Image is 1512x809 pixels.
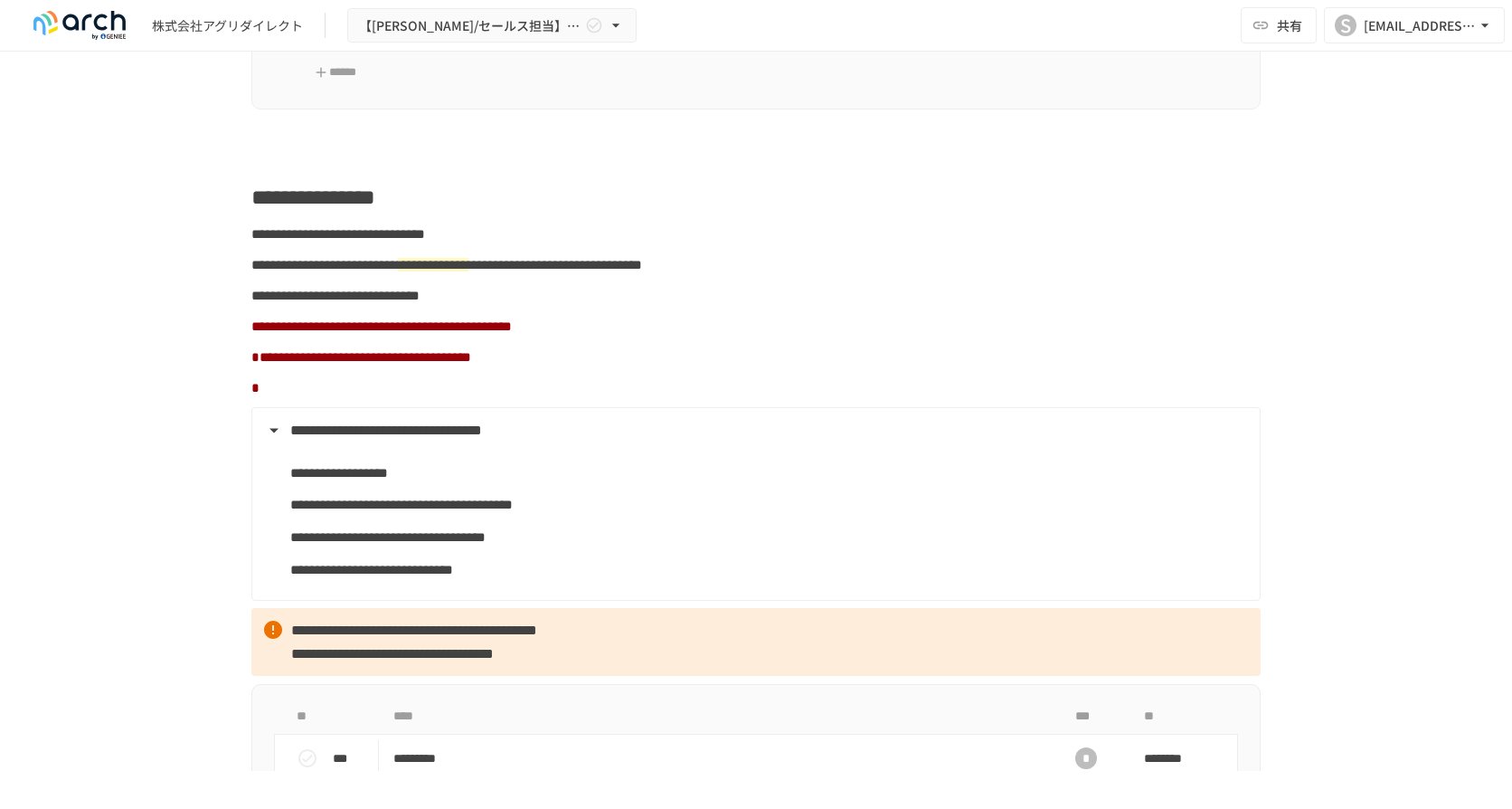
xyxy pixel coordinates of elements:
[1364,14,1476,37] div: [EMAIL_ADDRESS][PERSON_NAME][DOMAIN_NAME]
[289,740,326,776] button: status
[359,14,581,37] span: 【[PERSON_NAME]/セールス担当】株式会社アグリダイレクト様_初期設定サポート
[347,8,637,43] button: 【[PERSON_NAME]/セールス担当】株式会社アグリダイレクト様_初期設定サポート
[22,11,137,40] img: logo-default@2x-9cf2c760.svg
[1335,14,1356,36] div: S
[1277,15,1302,35] span: 共有
[1324,7,1505,43] button: S[EMAIL_ADDRESS][PERSON_NAME][DOMAIN_NAME]
[152,16,303,35] div: 株式会社アグリダイレクト
[1241,7,1317,43] button: 共有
